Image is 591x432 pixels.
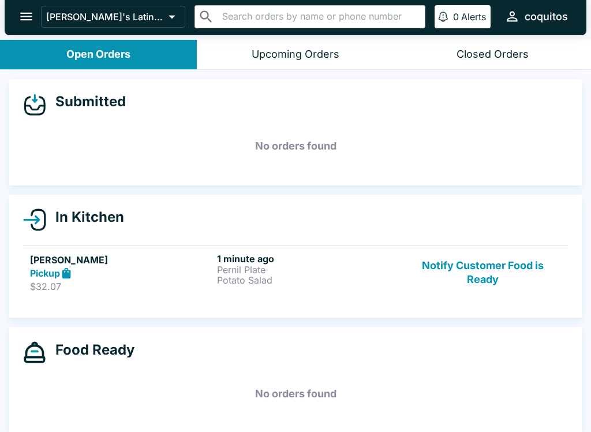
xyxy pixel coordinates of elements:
button: Notify Customer Food is Ready [405,253,561,293]
a: [PERSON_NAME]Pickup$32.071 minute agoPernil PlatePotato SaladNotify Customer Food is Ready [23,245,568,300]
h4: Food Ready [46,341,134,359]
button: [PERSON_NAME]'s Latin Cuisine [41,6,185,28]
div: Upcoming Orders [252,48,339,61]
h5: [PERSON_NAME] [30,253,212,267]
h6: 1 minute ago [217,253,399,265]
button: open drawer [12,2,41,31]
h5: No orders found [23,125,568,167]
input: Search orders by name or phone number [219,9,420,25]
h4: Submitted [46,93,126,110]
p: Pernil Plate [217,265,399,275]
div: coquitos [525,10,568,24]
strong: Pickup [30,267,60,279]
p: Potato Salad [217,275,399,285]
h4: In Kitchen [46,208,124,226]
p: [PERSON_NAME]'s Latin Cuisine [46,11,164,23]
p: $32.07 [30,281,212,292]
div: Open Orders [66,48,130,61]
p: 0 [453,11,459,23]
p: Alerts [461,11,486,23]
h5: No orders found [23,373,568,415]
div: Closed Orders [457,48,529,61]
button: coquitos [500,4,573,29]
